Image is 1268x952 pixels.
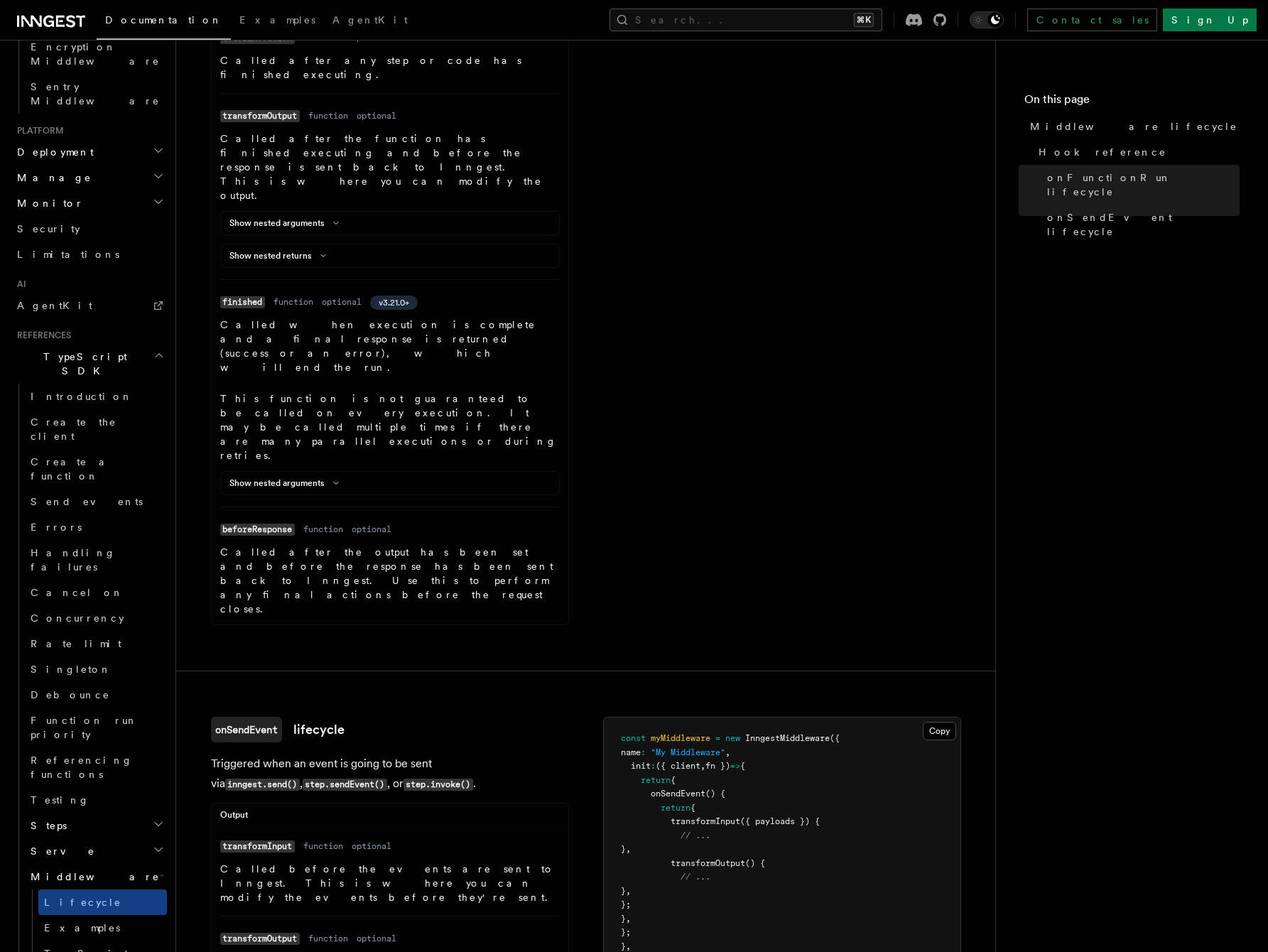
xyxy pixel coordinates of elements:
[25,605,167,631] a: Concurrency
[661,803,690,813] span: return
[31,794,90,806] span: Testing
[211,717,282,742] code: onSendEvent
[308,933,348,944] dd: function
[651,733,710,743] span: myMiddleware
[38,889,167,915] a: Lifecycle
[25,384,167,409] a: Introduction
[11,125,64,136] span: Platform
[25,708,167,747] a: Function run priority
[31,456,115,482] span: Create a function
[17,249,119,260] span: Limitations
[621,733,646,743] span: const
[25,818,67,833] span: Steps
[352,524,391,535] dd: optional
[730,761,740,771] span: =>
[11,190,167,216] button: Monitor
[25,489,167,514] a: Send events
[671,816,740,826] span: transformInput
[220,296,265,308] code: finished
[25,514,167,540] a: Errors
[25,747,167,787] a: Referencing functions
[332,14,408,26] span: AgentKit
[220,32,295,44] code: afterExecution
[25,682,167,708] a: Debounce
[229,250,332,261] button: Show nested returns
[31,638,121,649] span: Rate limit
[220,318,560,374] p: Called when execution is complete and a final response is returned (success or an error), which w...
[671,775,676,785] span: {
[25,870,160,884] span: Middleware
[357,933,396,944] dd: optional
[705,761,730,771] span: fn })
[631,761,651,771] span: init
[740,761,745,771] span: {
[626,914,631,924] span: ,
[31,587,124,598] span: Cancel on
[31,715,138,740] span: Function run priority
[1039,145,1166,159] span: Hook reference
[11,293,167,318] a: AgentKit
[352,840,391,852] dd: optional
[626,844,631,854] span: ,
[621,914,626,924] span: }
[1041,205,1240,244] a: onSendEvent lifecycle
[11,330,71,341] span: References
[705,789,725,799] span: () {
[25,656,167,682] a: Singleton
[740,816,820,826] span: ({ payloads }) {
[830,733,840,743] span: ({
[11,216,167,242] a: Security
[379,297,409,308] span: v3.21.0+
[229,477,345,489] button: Show nested arguments
[220,862,560,904] p: Called before the events are sent to Inngest. This is where you can modify the events before they...
[303,840,343,852] dd: function
[31,391,133,402] span: Introduction
[25,580,167,605] a: Cancel on
[308,110,348,121] dd: function
[1041,165,1240,205] a: onFunctionRun lifecycle
[1047,171,1240,199] span: onFunctionRun lifecycle
[220,933,300,945] code: transformOutput
[11,171,92,185] span: Manage
[970,11,1004,28] button: Toggle dark mode
[220,110,300,122] code: transformOutput
[621,899,631,909] span: };
[17,223,80,234] span: Security
[641,775,671,785] span: return
[273,296,313,308] dd: function
[745,858,765,868] span: () {
[211,754,569,794] p: Triggered when an event is going to be sent via , , or .
[324,4,416,38] a: AgentKit
[1047,210,1240,239] span: onSendEvent lifecycle
[11,350,153,378] span: TypeScript SDK
[220,391,560,463] p: This function is not guaranteed to be called on every execution. It may be called multiple times ...
[609,9,882,31] button: Search...⌘K
[31,664,112,675] span: Singleton
[1027,9,1157,31] a: Contact sales
[17,300,92,311] span: AgentKit
[651,747,725,757] span: "My Middleware"
[44,922,120,934] span: Examples
[626,941,631,951] span: ,
[31,41,160,67] span: Encryption Middleware
[220,53,560,82] p: Called after any step or code has finished executing.
[651,761,656,771] span: :
[25,540,167,580] a: Handling failures
[220,524,295,536] code: beforeResponse
[671,858,745,868] span: transformOutput
[357,110,396,121] dd: optional
[621,747,641,757] span: name
[1024,91,1240,114] h4: On this page
[220,840,295,853] code: transformInput
[211,717,345,742] a: onSendEventlifecycle
[31,521,82,533] span: Errors
[25,631,167,656] a: Rate limit
[700,761,705,771] span: ,
[11,139,167,165] button: Deployment
[923,722,956,740] button: Copy
[1033,139,1240,165] a: Hook reference
[25,74,167,114] a: Sentry Middleware
[25,787,167,813] a: Testing
[656,761,700,771] span: ({ client
[1163,9,1257,31] a: Sign Up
